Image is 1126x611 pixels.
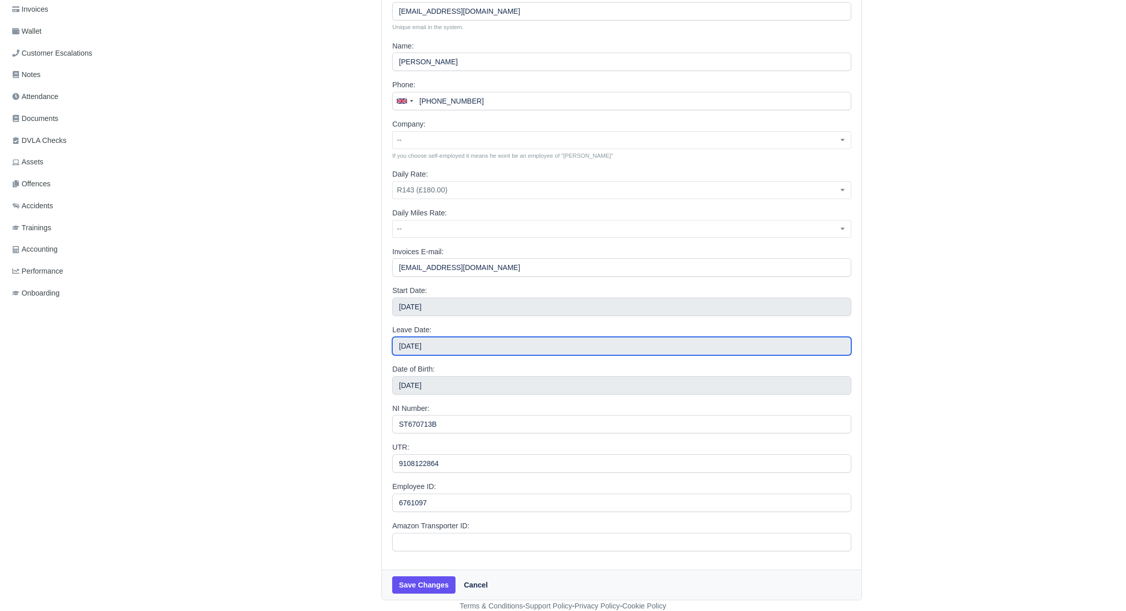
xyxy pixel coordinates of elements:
input: office@yourcompany.com [392,2,851,20]
label: Leave Date: [392,324,432,336]
span: Offences [12,178,51,190]
span: R143 (£180.00) [393,184,851,197]
a: Assets [8,152,122,172]
a: Support Policy [525,602,572,610]
a: Privacy Policy [574,602,620,610]
label: Daily Miles Rate: [392,207,447,219]
a: Attendance [8,87,122,107]
span: Onboarding [12,287,60,299]
label: UTR: [392,442,409,453]
label: Amazon Transporter ID: [392,520,469,532]
span: -- [393,223,851,235]
a: Performance [8,261,122,281]
button: Save Changes [392,576,455,594]
div: United Kingdom: +44 [393,92,416,110]
span: Assets [12,156,43,168]
label: Daily Rate: [392,168,428,180]
input: Point of contact [392,92,851,110]
span: R143 (£180.00) [392,181,851,199]
a: Documents [8,109,122,129]
a: Cookie Policy [622,602,666,610]
span: -- [392,131,851,149]
span: Performance [12,265,63,277]
span: Documents [12,113,58,125]
a: Notes [8,65,122,85]
label: Invoices E-mail: [392,246,443,258]
a: Terms & Conditions [460,602,522,610]
label: Name: [392,40,414,52]
label: NI Number: [392,403,429,414]
span: Accounting [12,243,58,255]
a: Onboarding [8,283,122,303]
a: Trainings [8,218,122,238]
span: Accidents [12,200,53,212]
label: Start Date: [392,285,427,297]
span: DVLA Checks [12,135,66,146]
iframe: Chat Widget [1075,562,1126,611]
span: -- [393,134,851,146]
span: -- [392,220,851,238]
label: Phone: [392,79,415,91]
span: Customer Escalations [12,47,92,59]
a: Offences [8,174,122,194]
a: Accounting [8,239,122,259]
a: Wallet [8,21,122,41]
span: Notes [12,69,40,81]
span: Trainings [12,222,51,234]
span: Wallet [12,26,41,37]
span: Attendance [12,91,58,103]
span: Invoices [12,4,48,15]
input: Email will be used to receive invoices. [392,258,851,277]
label: Employee ID: [392,481,436,493]
label: Company: [392,118,425,130]
a: DVLA Checks [8,131,122,151]
small: If you choose self-employed it means he wont be an employee of "[PERSON_NAME]" [392,151,851,160]
small: Unique email in the system. [392,22,851,32]
a: Cancel [458,576,495,594]
a: Customer Escalations [8,43,122,63]
a: Accidents [8,196,122,216]
label: Date of Birth: [392,363,435,375]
